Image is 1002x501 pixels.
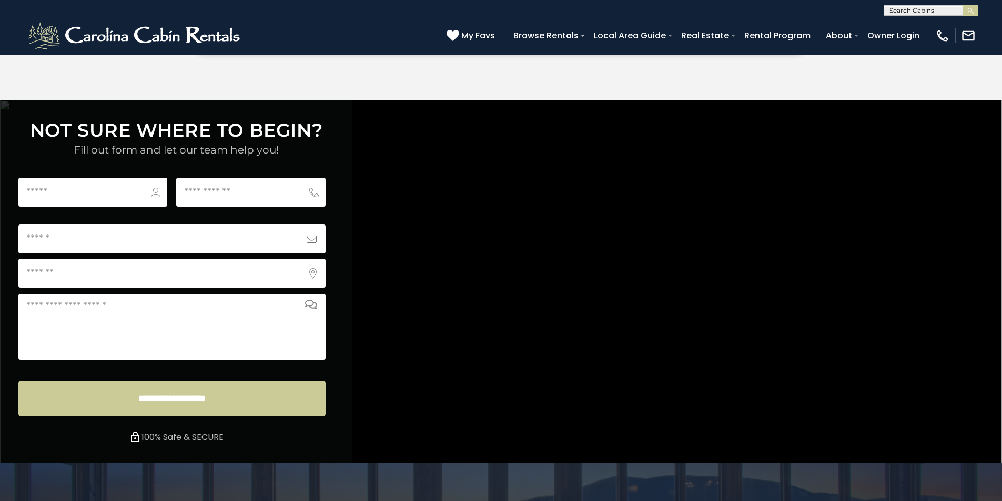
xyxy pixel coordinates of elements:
[26,20,245,52] img: White-1-2.png
[508,26,584,45] a: Browse Rentals
[821,26,857,45] a: About
[589,26,671,45] a: Local Area Guide
[18,430,334,445] p: 100% safe & SECURE
[961,28,976,43] img: mail-regular-white.png
[461,29,495,42] span: My Favs
[18,118,334,142] h3: NOT SURE WHERE TO BEGIN?
[676,26,734,45] a: Real Estate
[935,28,950,43] img: phone-regular-white.png
[447,29,498,43] a: My Favs
[129,431,141,443] img: #
[862,26,925,45] a: Owner Login
[18,144,334,156] h4: Fill out form and let our team help you!
[739,26,816,45] a: Rental Program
